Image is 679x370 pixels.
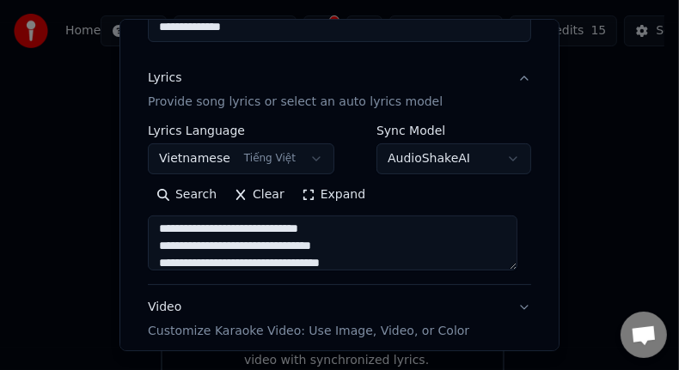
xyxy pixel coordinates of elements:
button: Search [148,182,225,209]
div: Video [148,299,469,340]
button: VideoCustomize Karaoke Video: Use Image, Video, or Color [148,285,531,354]
div: LyricsProvide song lyrics or select an auto lyrics model [148,125,531,285]
button: LyricsProvide song lyrics or select an auto lyrics model [148,57,531,125]
p: Provide song lyrics or select an auto lyrics model [148,94,443,112]
button: Clear [225,182,293,209]
button: Expand [293,182,374,209]
label: Lyrics Language [148,125,334,137]
p: Customize Karaoke Video: Use Image, Video, or Color [148,323,469,340]
div: Lyrics [148,70,181,88]
label: Sync Model [376,125,531,137]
